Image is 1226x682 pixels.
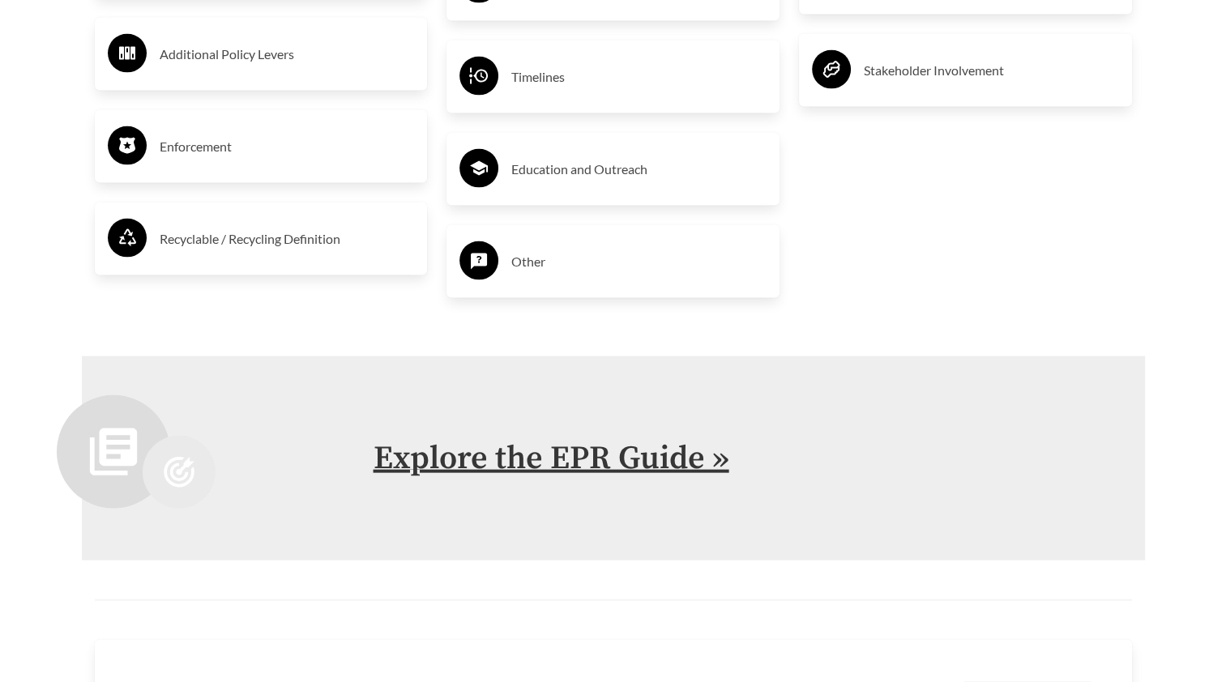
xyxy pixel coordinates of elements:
[160,134,415,160] h3: Enforcement
[160,226,415,252] h3: Recyclable / Recycling Definition
[160,41,415,67] h3: Additional Policy Levers
[511,156,767,182] h3: Education and Outreach
[374,438,729,479] a: Explore the EPR Guide »
[511,249,767,275] h3: Other
[864,58,1119,83] h3: Stakeholder Involvement
[511,64,767,90] h3: Timelines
